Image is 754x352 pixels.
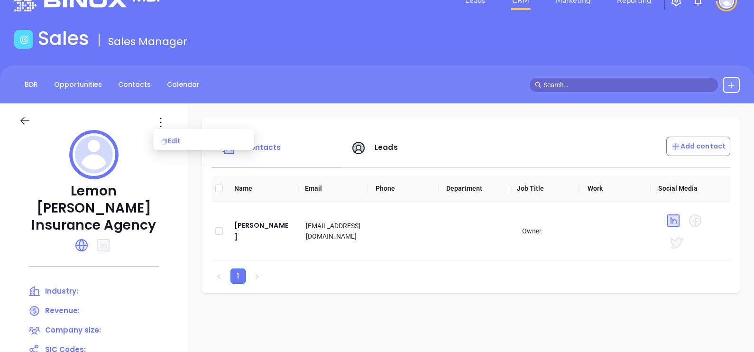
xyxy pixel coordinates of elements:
span: search [535,82,542,88]
li: Previous Page [211,269,227,284]
a: Opportunities [48,77,108,93]
th: Work [580,176,651,202]
span: Sales Manager [108,34,187,49]
th: Email [297,176,368,202]
th: Job Title [509,176,580,202]
th: Social Media [651,176,721,202]
span: right [254,274,260,279]
p: Add contact [671,141,726,151]
a: BDR [19,77,44,93]
th: Department [439,176,509,202]
p: Lemon [PERSON_NAME] Insurance Agency [19,183,169,234]
div: Edit [161,136,247,146]
td: Owner [515,202,587,261]
li: Next Page [249,269,265,284]
th: Phone [368,176,439,202]
a: Contacts [112,77,156,93]
span: Contacts [245,142,281,152]
button: right [249,269,265,284]
span: Company size: [45,325,101,335]
li: 1 [230,269,246,284]
td: [EMAIL_ADDRESS][DOMAIN_NAME] [298,202,370,261]
input: Search… [543,80,713,90]
span: Leads [375,142,398,152]
a: 1 [231,269,245,283]
img: profile logo [69,130,119,179]
span: Revenue: [45,306,80,315]
span: Industry: [45,286,78,296]
span: left [216,274,222,279]
h1: Sales [38,27,89,50]
a: [PERSON_NAME] [234,220,291,242]
a: Calendar [161,77,205,93]
th: Name [227,176,297,202]
button: left [211,269,227,284]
